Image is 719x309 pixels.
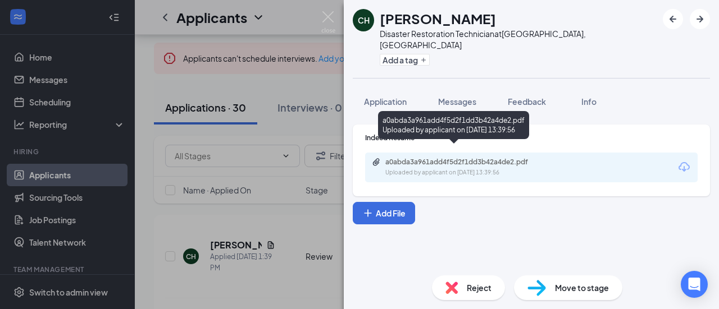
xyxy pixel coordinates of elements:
svg: ArrowLeftNew [666,12,680,26]
div: Indeed Resume [365,133,698,142]
svg: Paperclip [372,158,381,167]
span: Application [364,96,407,107]
div: Uploaded by applicant on [DATE] 13:39:56 [385,168,554,177]
span: Move to stage [555,282,609,294]
svg: ArrowRight [693,12,707,26]
svg: Plus [420,57,427,63]
button: ArrowLeftNew [663,9,683,29]
svg: Download [677,160,691,174]
div: Open Intercom Messenger [681,271,708,298]
span: Reject [467,282,492,294]
div: Disaster Restoration Technician at [GEOGRAPHIC_DATA], [GEOGRAPHIC_DATA] [380,28,657,50]
a: Paperclipa0abda3a961add4f5d2f1dd3b42a4de2.pdfUploaded by applicant on [DATE] 13:39:56 [372,158,554,177]
span: Info [581,96,597,107]
button: Add FilePlus [353,202,415,224]
span: Feedback [508,96,546,107]
div: a0abda3a961add4f5d2f1dd3b42a4de2.pdf [385,158,543,167]
span: Messages [438,96,476,107]
button: PlusAdd a tag [380,54,430,66]
button: ArrowRight [690,9,710,29]
div: CH [358,15,370,26]
div: a0abda3a961add4f5d2f1dd3b42a4de2.pdf Uploaded by applicant on [DATE] 13:39:56 [378,111,529,139]
svg: Plus [362,207,374,219]
h1: [PERSON_NAME] [380,9,496,28]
